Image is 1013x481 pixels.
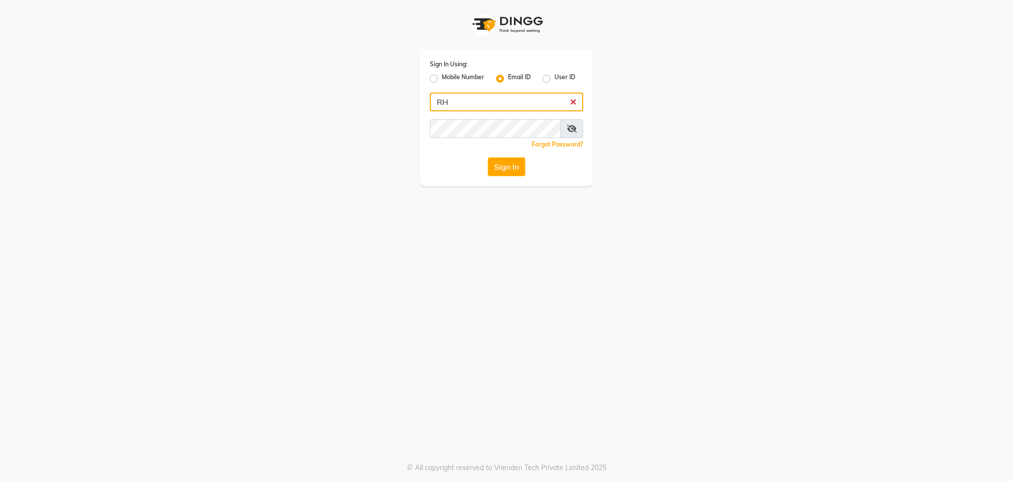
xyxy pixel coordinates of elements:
label: Mobile Number [442,73,484,85]
a: Forgot Password? [532,141,583,148]
button: Sign In [488,157,525,176]
label: User ID [554,73,575,85]
label: Email ID [508,73,531,85]
input: Username [430,119,561,138]
input: Username [430,93,583,111]
img: logo1.svg [467,10,546,39]
label: Sign In Using: [430,60,467,69]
